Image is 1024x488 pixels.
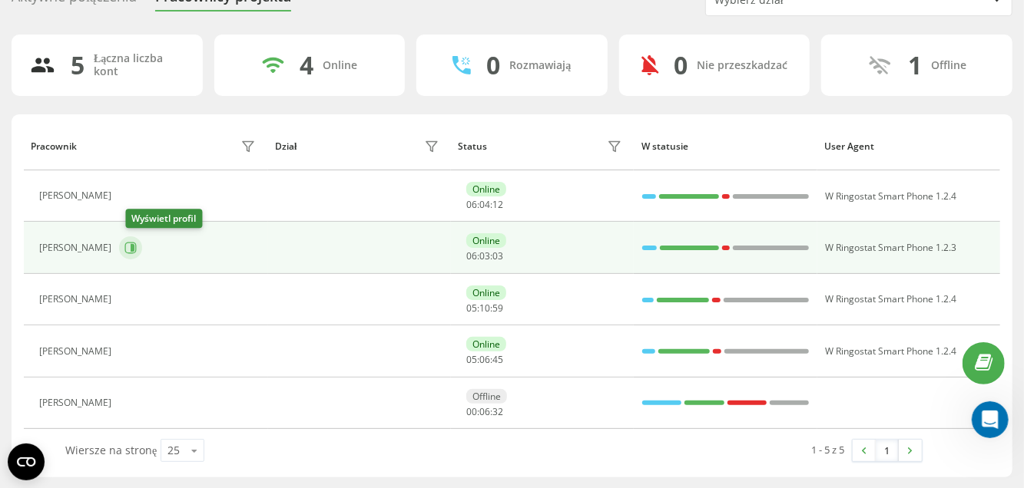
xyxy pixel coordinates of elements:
[479,405,490,418] span: 06
[492,249,503,262] span: 03
[466,353,477,366] span: 05
[270,6,297,34] div: Zamknij
[39,346,115,357] div: [PERSON_NAME]
[39,294,115,305] div: [PERSON_NAME]
[509,59,571,72] div: Rozmawiają
[13,258,294,330] textarea: Napisz wiadomość...
[466,251,503,262] div: : :
[10,6,39,35] button: go back
[826,241,957,254] span: W Ringostat Smart Phone 1.2.3
[275,141,297,152] div: Dział
[466,198,477,211] span: 06
[492,405,503,418] span: 32
[492,353,503,366] span: 45
[300,51,313,80] div: 4
[466,182,506,196] div: Online
[486,51,500,80] div: 0
[323,59,357,72] div: Online
[466,389,507,404] div: Offline
[492,302,503,315] span: 59
[466,285,506,300] div: Online
[876,440,899,461] a: 1
[466,405,477,418] span: 00
[826,190,957,203] span: W Ringostat Smart Phone 1.2.4
[87,8,111,33] img: Profile image for Valerii
[31,141,77,152] div: Pracownik
[39,190,115,201] div: [PERSON_NAME]
[24,336,36,348] button: Selektor emotek
[167,443,180,458] div: 25
[466,407,503,417] div: : :
[240,6,270,35] button: Główna
[39,397,115,408] div: [PERSON_NAME]
[479,198,490,211] span: 04
[466,233,506,248] div: Online
[65,8,90,33] img: Profile image for Serhii
[94,52,184,78] div: Łączna liczba kont
[641,141,810,152] div: W statusie
[65,443,157,457] span: Wiersze na stronę
[479,353,490,366] span: 06
[972,401,1009,438] iframe: Intercom live chat
[118,8,176,19] h1: Ringostat
[130,19,203,35] p: Poniżej minuty
[71,51,85,80] div: 5
[263,330,288,354] button: Wyślij wiadomość…
[479,249,490,262] span: 03
[812,442,845,457] div: 1 - 5 z 5
[466,302,477,315] span: 05
[466,303,503,314] div: : :
[931,59,966,72] div: Offline
[674,51,688,80] div: 0
[466,199,503,210] div: : :
[492,198,503,211] span: 12
[458,141,487,152] div: Status
[824,141,993,152] div: User Agent
[466,354,503,365] div: : :
[44,8,68,33] img: Profile image for Yuliia
[698,59,788,72] div: Nie przeszkadzać
[826,345,957,358] span: W Ringostat Smart Phone 1.2.4
[466,249,477,262] span: 06
[8,443,45,480] button: Open CMP widget
[466,337,506,351] div: Online
[479,302,490,315] span: 10
[126,209,203,229] div: Wyświetl profil
[826,292,957,305] span: W Ringostat Smart Phone 1.2.4
[908,51,922,80] div: 1
[39,242,115,253] div: [PERSON_NAME]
